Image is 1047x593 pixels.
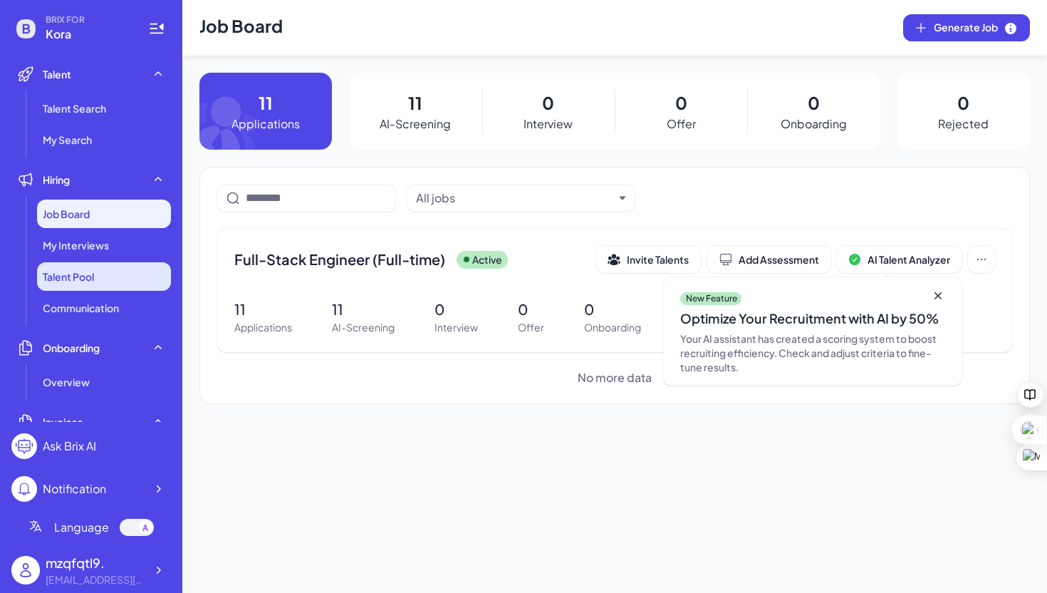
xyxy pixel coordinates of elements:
span: Overview [43,375,90,389]
span: My Search [43,133,92,147]
div: Your AI assistant has created a scoring system to boost recruiting efficiency. Check and adjust c... [680,331,945,374]
p: 0 [542,90,554,115]
p: New Feature [686,293,737,304]
span: Generate Job [934,20,1018,36]
span: Full-Stack Engineer (Full-time) [234,249,445,269]
p: 0 [518,299,544,320]
p: 0 [675,90,687,115]
span: Talent Search [43,101,106,115]
span: My Interviews [43,238,109,252]
span: No more data [578,369,652,386]
span: BRIX FOR [46,14,131,26]
span: Communication [43,301,119,315]
p: 0 [434,299,478,320]
p: Onboarding [584,320,641,335]
p: Offer [518,320,544,335]
div: mzqfqtl9. [46,553,145,572]
p: Offer [667,115,696,133]
span: Language [54,519,109,536]
p: 0 [957,90,969,115]
p: 0 [808,90,820,115]
p: Rejected [938,115,989,133]
p: 11 [234,299,292,320]
button: Generate Job [903,14,1030,41]
span: Talent Pool [43,269,94,284]
span: Invoices [43,415,83,429]
p: Applications [234,320,292,335]
button: Add Assessment [707,246,831,273]
span: Kora [46,26,131,43]
div: All jobs [416,190,455,207]
p: 0 [584,299,641,320]
p: Interview [523,115,573,133]
button: Invite Talents [596,246,701,273]
div: Optimize Your Recruitment with AI by 50% [680,309,945,329]
span: Invite Talents [627,253,689,266]
span: Job Board [43,207,90,221]
p: Onboarding [781,115,847,133]
p: Interview [434,320,478,335]
span: Talent [43,67,71,81]
span: Hiring [43,172,70,187]
div: Ask Brix AI [43,438,96,455]
span: AI Talent Analyzer [868,253,950,266]
button: AI Talent Analyzer [837,246,962,273]
p: Active [472,252,502,267]
p: AI-Screening [332,320,395,335]
button: All jobs [416,190,614,207]
span: Onboarding [43,341,100,355]
div: xinyi.zhang@koraai.co [46,572,145,587]
p: 11 [408,90,422,115]
p: 11 [332,299,395,320]
div: Notification [43,480,106,497]
img: user_logo.png [11,556,40,584]
p: AI-Screening [380,115,451,133]
div: Add Assessment [719,252,819,267]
